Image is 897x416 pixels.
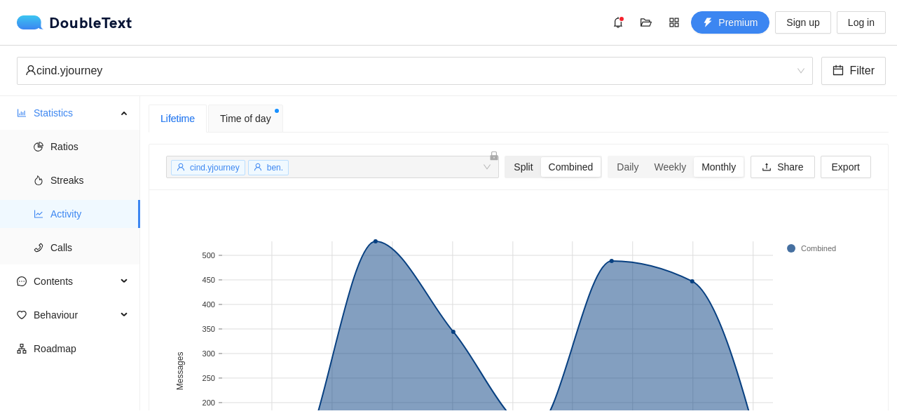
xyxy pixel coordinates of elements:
[50,200,129,228] span: Activity
[821,57,886,85] button: calendarFilter
[489,151,499,161] span: lock
[50,166,129,194] span: Streaks
[34,243,43,253] span: phone
[833,65,844,78] span: calendar
[17,108,27,118] span: bar-chart
[203,398,215,407] text: 200
[607,11,629,34] button: bell
[220,111,271,126] span: Time of day
[762,162,772,173] span: upload
[775,11,830,34] button: Sign up
[506,157,540,177] div: Split
[663,11,685,34] button: appstore
[203,325,215,333] text: 350
[691,11,769,34] button: thunderboltPremium
[34,335,129,363] span: Roadmap
[34,209,43,219] span: line-chart
[635,11,657,34] button: folder-open
[190,163,240,173] span: cind.yjourney
[664,17,685,28] span: appstore
[34,267,116,295] span: Contents
[17,15,132,29] div: DoubleText
[25,65,36,76] span: user
[203,251,215,260] text: 500
[203,300,215,309] text: 400
[541,157,601,177] div: Combined
[751,156,814,178] button: uploadShare
[17,344,27,354] span: apartment
[50,234,129,262] span: Calls
[203,349,215,358] text: 300
[17,276,27,286] span: message
[25,58,792,84] div: cind.yjourney
[203,276,215,284] text: 450
[17,15,49,29] img: logo
[34,301,116,329] span: Behaviour
[175,352,185,391] text: Messages
[608,17,629,28] span: bell
[25,58,804,84] span: cind.yjourney
[694,157,744,177] div: Monthly
[837,11,886,34] button: Log in
[177,163,185,171] span: user
[777,159,803,175] span: Share
[50,133,129,161] span: Ratios
[17,15,132,29] a: logoDoubleText
[254,163,262,171] span: user
[848,15,875,30] span: Log in
[786,15,819,30] span: Sign up
[646,157,694,177] div: Weekly
[34,142,43,152] span: pie-chart
[160,111,195,126] div: Lifetime
[267,163,283,173] span: ben.
[703,18,713,29] span: thunderbolt
[636,17,657,28] span: folder-open
[34,99,116,127] span: Statistics
[832,159,860,175] span: Export
[203,374,215,382] text: 250
[34,175,43,185] span: fire
[849,62,875,79] span: Filter
[17,310,27,320] span: heart
[609,157,646,177] div: Daily
[821,156,871,178] button: Export
[718,15,758,30] span: Premium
